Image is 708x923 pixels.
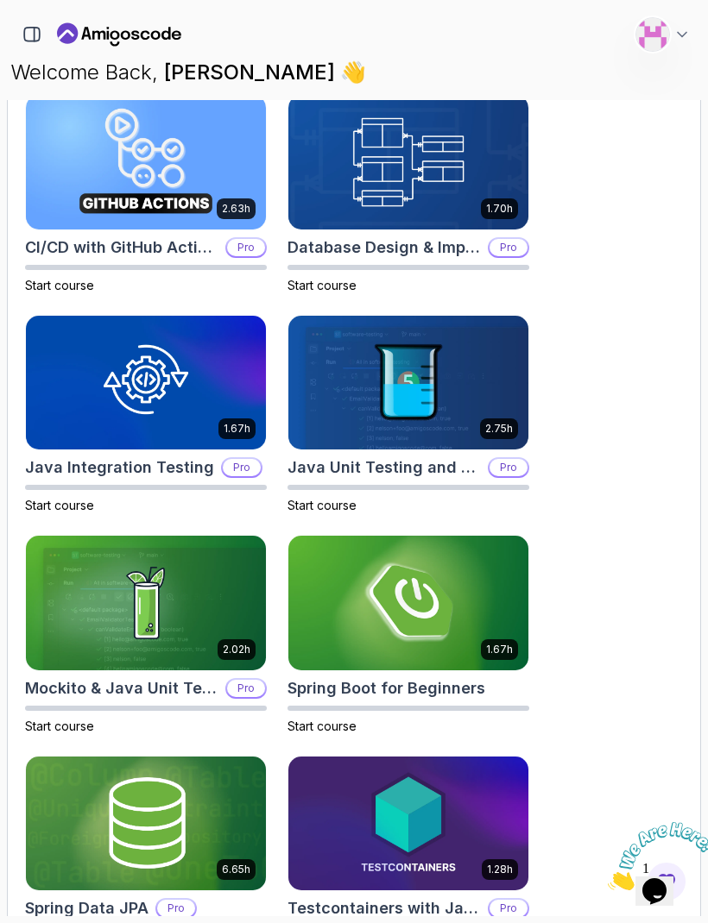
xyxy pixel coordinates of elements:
img: Java Unit Testing and TDD card [288,316,528,450]
img: CI/CD with GitHub Actions card [26,95,266,229]
a: Mockito & Java Unit Testing card2.02hMockito & Java Unit TestingProStart course [25,535,267,735]
img: Spring Boot for Beginners card [288,536,528,670]
a: Java Integration Testing card1.67hJava Integration TestingProStart course [25,315,267,515]
p: Pro [490,239,528,256]
a: Spring Boot for Beginners card1.67hSpring Boot for BeginnersStart course [288,535,529,735]
a: Database Design & Implementation card1.70hDatabase Design & ImplementationProStart course [288,94,529,294]
p: 2.75h [485,422,513,436]
img: Java Integration Testing card [26,316,266,450]
p: Pro [490,459,528,476]
span: Start course [25,278,94,292]
img: Spring Data JPA card [26,757,266,891]
span: Start course [288,719,357,733]
span: Start course [25,498,94,512]
p: Welcome Back, [10,59,698,86]
img: user profile image [636,18,669,51]
span: Start course [288,278,357,292]
p: Pro [227,239,265,256]
iframe: chat widget [601,815,708,897]
span: 1 [7,7,14,22]
p: 1.67h [224,422,250,436]
img: Chat attention grabber [7,7,114,75]
a: Landing page [57,21,181,48]
h2: Spring Data JPA [25,896,149,920]
button: user profile image [635,17,691,52]
p: 1.70h [486,202,513,216]
p: 2.02h [223,643,250,656]
span: 👋 [338,55,371,90]
p: Pro [227,680,265,697]
p: Pro [157,900,195,917]
span: Start course [25,719,94,733]
h2: Java Unit Testing and TDD [288,455,481,480]
a: CI/CD with GitHub Actions card2.63hCI/CD with GitHub ActionsProStart course [25,94,267,294]
a: Java Unit Testing and TDD card2.75hJava Unit Testing and TDDProStart course [288,315,529,515]
p: 2.63h [222,202,250,216]
p: Pro [490,900,528,917]
span: [PERSON_NAME] [164,60,340,85]
h2: CI/CD with GitHub Actions [25,235,218,260]
p: 6.65h [222,863,250,876]
h2: Mockito & Java Unit Testing [25,676,218,700]
h2: Java Integration Testing [25,455,214,480]
img: Mockito & Java Unit Testing card [26,536,266,670]
img: Database Design & Implementation card [288,95,528,229]
p: Pro [223,459,261,476]
p: 1.28h [487,863,513,876]
h2: Spring Boot for Beginners [288,676,485,700]
p: 1.67h [486,643,513,656]
img: Testcontainers with Java card [288,757,528,891]
span: Start course [288,498,357,512]
h2: Testcontainers with Java [288,896,481,920]
h2: Database Design & Implementation [288,235,481,260]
